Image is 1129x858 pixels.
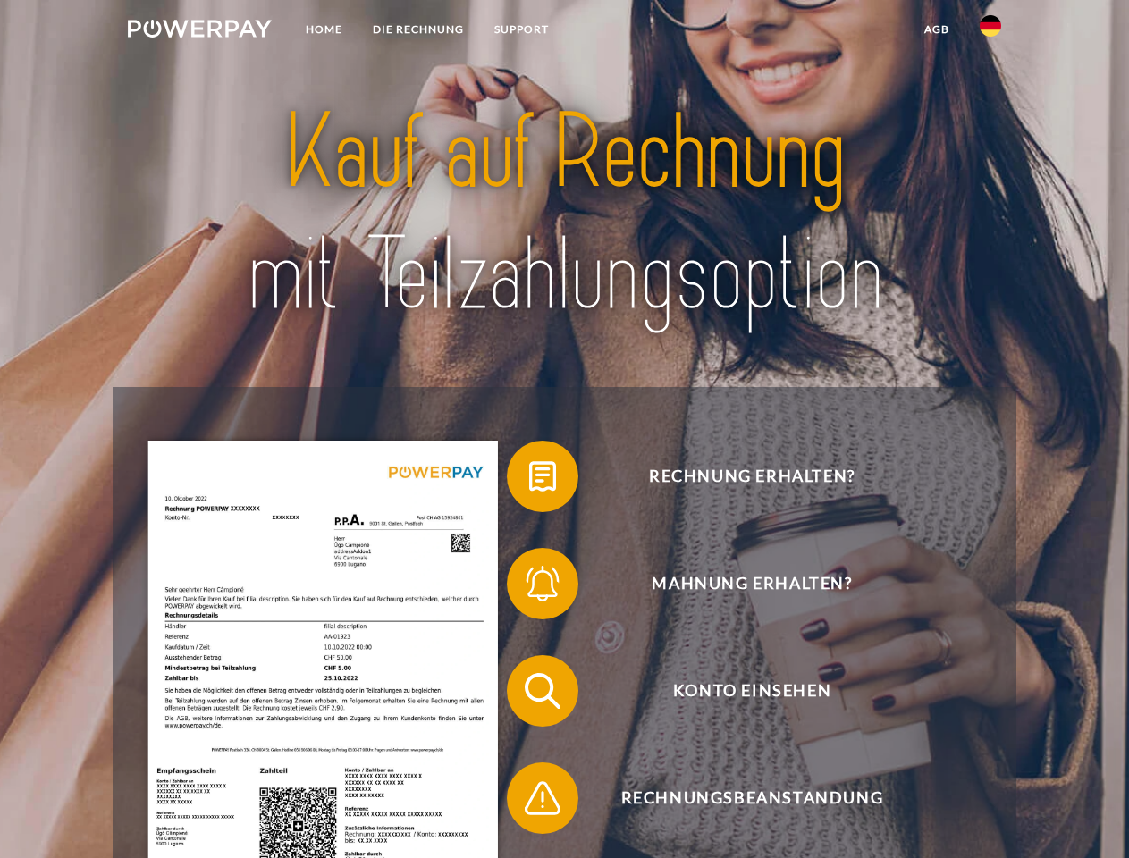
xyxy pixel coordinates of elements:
a: DIE RECHNUNG [358,13,479,46]
button: Konto einsehen [507,655,972,727]
img: title-powerpay_de.svg [171,86,958,342]
img: de [980,15,1001,37]
button: Rechnungsbeanstandung [507,762,972,834]
img: qb_bill.svg [520,454,565,499]
img: logo-powerpay-white.svg [128,20,272,38]
button: Rechnung erhalten? [507,441,972,512]
span: Rechnungsbeanstandung [533,762,971,834]
span: Rechnung erhalten? [533,441,971,512]
span: Konto einsehen [533,655,971,727]
button: Mahnung erhalten? [507,548,972,619]
a: Home [291,13,358,46]
img: qb_warning.svg [520,776,565,820]
img: qb_bell.svg [520,561,565,606]
img: qb_search.svg [520,669,565,713]
a: SUPPORT [479,13,564,46]
span: Mahnung erhalten? [533,548,971,619]
a: agb [909,13,965,46]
